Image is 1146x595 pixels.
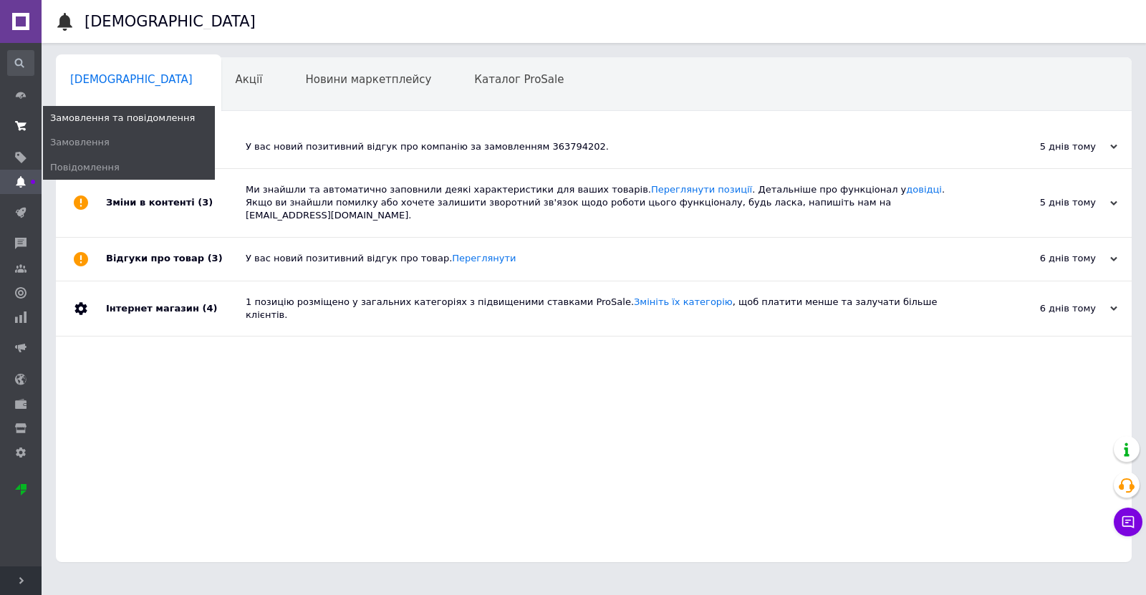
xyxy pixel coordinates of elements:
div: 1 позицію розміщено у загальних категоріях з підвищеними ставками ProSale. , щоб платити менше та... [246,296,974,321]
span: Новини маркетплейсу [305,73,431,86]
div: Інтернет магазин [106,281,246,336]
div: У вас новий позитивний відгук про компанію за замовленням 363794202. [246,140,974,153]
a: довідці [906,184,942,195]
span: Замовлення [50,136,110,149]
span: Повідомлення [50,161,120,174]
div: Зміни в контенті [106,169,246,237]
div: Ми знайшли та автоматично заповнили деякі характеристики для ваших товарів. . Детальніше про функ... [246,183,974,223]
div: 6 днів тому [974,252,1117,265]
span: [DEMOGRAPHIC_DATA] [70,73,193,86]
span: Акції [236,73,263,86]
div: 5 днів тому [974,140,1117,153]
a: Змініть їх категорію [634,296,733,307]
a: Переглянути позиції [651,184,752,195]
div: 6 днів тому [974,302,1117,315]
span: Замовлення та повідомлення [50,112,195,125]
a: Повідомлення [43,155,215,180]
span: (3) [198,197,213,208]
div: 5 днів тому [974,196,1117,209]
div: Відгуки про товар [106,238,246,281]
span: Каталог ProSale [474,73,564,86]
span: (4) [202,303,217,314]
h1: [DEMOGRAPHIC_DATA] [85,13,256,30]
button: Чат з покупцем [1114,508,1142,536]
div: У вас новий позитивний відгук про товар. [246,252,974,265]
span: (3) [208,253,223,263]
a: Переглянути [452,253,516,263]
a: Замовлення [43,130,215,155]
